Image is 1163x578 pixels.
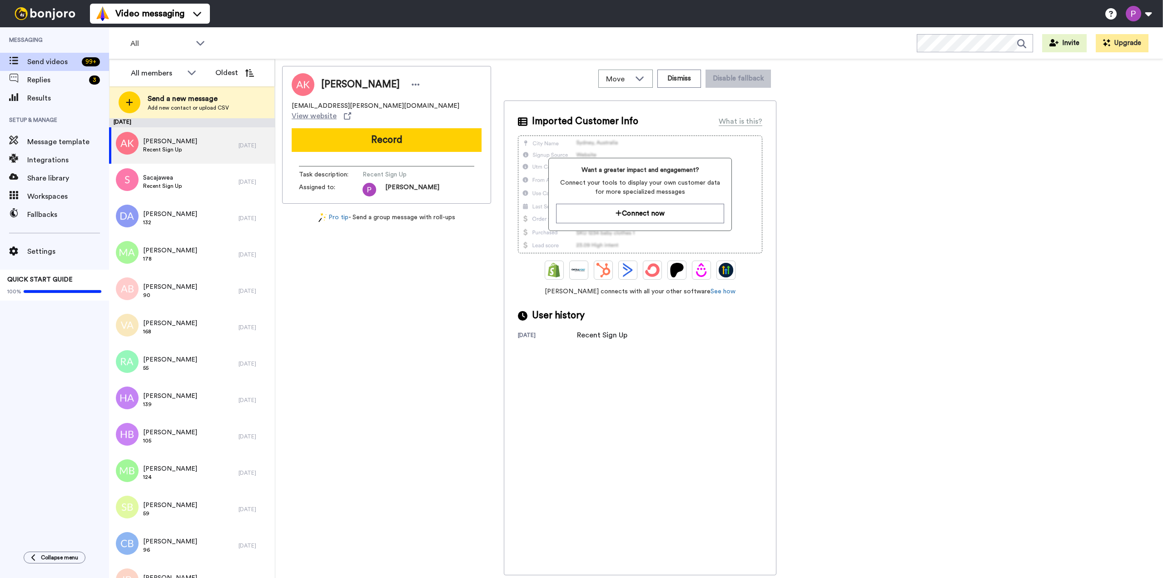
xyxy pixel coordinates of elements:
span: 105 [143,437,197,444]
div: [DATE] [239,542,270,549]
img: Shopify [547,263,562,277]
img: magic-wand.svg [318,213,327,222]
button: Dismiss [657,70,701,88]
div: [DATE] [518,332,577,341]
span: Share library [27,173,109,184]
span: 139 [143,401,197,408]
span: 59 [143,510,197,517]
div: Recent Sign Up [577,330,627,341]
button: Record [292,128,482,152]
span: All [130,38,191,49]
div: [DATE] [109,118,275,127]
span: [PERSON_NAME] [143,537,197,546]
img: ActiveCampaign [621,263,635,277]
span: Recent Sign Up [143,146,197,153]
div: All members [131,68,183,79]
div: [DATE] [239,178,270,186]
img: ACg8ocJ3rfAAadIKLrUGQajlb6Yoca1CSOCD4Ohk-7gfG3yIGQjL3g=s96-c [363,183,376,196]
span: [PERSON_NAME] connects with all your other software [518,287,762,296]
span: Results [27,93,109,104]
img: ha.png [116,387,139,409]
span: [PERSON_NAME] [143,282,197,292]
span: Recent Sign Up [143,182,182,190]
img: ma.png [116,241,139,264]
button: Connect now [556,204,724,223]
span: Sacajawea [143,173,182,182]
img: ConvertKit [645,263,660,277]
span: Video messaging [115,7,184,20]
img: hb.png [116,423,139,446]
img: bj-logo-header-white.svg [11,7,79,20]
span: [PERSON_NAME] [385,183,439,196]
span: Fallbacks [27,209,109,220]
span: Replies [27,75,85,85]
span: Integrations [27,155,109,166]
img: ab.png [116,277,139,300]
div: [DATE] [239,251,270,258]
span: Move [606,74,631,85]
span: [EMAIL_ADDRESS][PERSON_NAME][DOMAIN_NAME] [292,101,459,111]
span: [PERSON_NAME] [143,501,197,510]
span: 168 [143,328,197,335]
img: vm-color.svg [95,6,110,21]
span: Assigned to: [299,183,363,196]
span: [PERSON_NAME] [143,464,197,473]
span: Task description : [299,170,363,179]
span: Imported Customer Info [532,115,638,128]
img: Patreon [670,263,684,277]
span: [PERSON_NAME] [143,392,197,401]
span: QUICK START GUIDE [7,276,73,283]
span: 96 [143,546,197,553]
button: Disable fallback [706,70,771,88]
img: Ontraport [572,263,586,277]
span: Collapse menu [41,554,78,561]
img: mb.png [116,459,139,482]
span: [PERSON_NAME] [143,210,197,219]
div: What is this? [719,116,762,127]
div: 99 + [82,57,100,66]
span: [PERSON_NAME] [143,137,197,146]
span: Send videos [27,56,78,67]
button: Oldest [209,64,261,82]
span: 132 [143,219,197,226]
a: Pro tip [318,213,348,222]
span: [PERSON_NAME] [143,355,197,364]
div: [DATE] [239,142,270,149]
span: 178 [143,255,197,262]
span: Workspaces [27,191,109,202]
img: Image of Anil Kumar [292,73,314,96]
img: GoHighLevel [719,263,733,277]
span: 90 [143,292,197,299]
button: Invite [1042,34,1087,52]
img: ak.png [116,132,139,155]
a: View website [292,111,351,121]
span: 55 [143,364,197,372]
div: [DATE] [239,324,270,331]
img: sb.png [116,496,139,518]
button: Collapse menu [24,552,85,563]
span: [PERSON_NAME] [143,428,197,437]
div: - Send a group message with roll-ups [282,213,491,222]
div: [DATE] [239,506,270,513]
span: [PERSON_NAME] [143,246,197,255]
span: [PERSON_NAME] [143,319,197,328]
span: User history [532,309,585,322]
div: [DATE] [239,397,270,404]
span: 124 [143,473,197,481]
img: va.png [116,314,139,337]
img: Hubspot [596,263,611,277]
img: cb.png [116,532,139,555]
span: Add new contact or upload CSV [148,104,229,111]
a: See how [711,288,736,295]
span: Message template [27,136,109,147]
div: [DATE] [239,287,270,295]
div: [DATE] [239,433,270,440]
div: [DATE] [239,215,270,222]
span: View website [292,111,337,121]
img: Drip [694,263,709,277]
span: Connect your tools to display your own customer data for more specialized messages [556,178,724,196]
span: Send a new message [148,93,229,104]
span: [PERSON_NAME] [321,78,400,91]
